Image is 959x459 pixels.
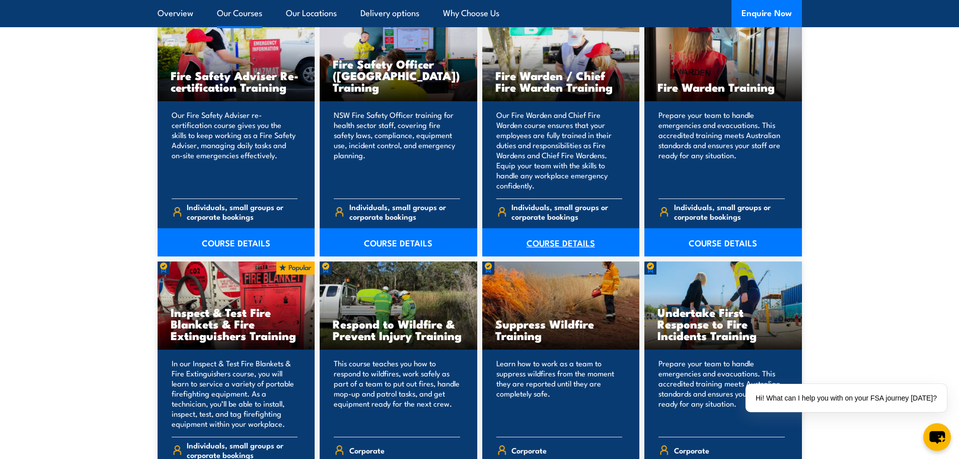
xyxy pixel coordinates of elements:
[349,202,460,221] span: Individuals, small groups or corporate bookings
[171,70,302,93] h3: Fire Safety Adviser Re-certification Training
[658,110,785,190] p: Prepare your team to handle emergencies and evacuations. This accredited training meets Australia...
[158,228,315,256] a: COURSE DETAILS
[320,228,477,256] a: COURSE DETAILS
[658,358,785,429] p: Prepare your team to handle emergencies and evacuations. This accredited training meets Australia...
[674,442,709,458] span: Corporate
[349,442,385,458] span: Corporate
[495,318,627,341] h3: Suppress Wildfire Training
[511,442,547,458] span: Corporate
[172,358,298,429] p: In our Inspect & Test Fire Blankets & Fire Extinguishers course, you will learn to service a vari...
[482,228,640,256] a: COURSE DETAILS
[334,110,460,190] p: NSW Fire Safety Officer training for health sector staff, covering fire safety laws, compliance, ...
[171,306,302,341] h3: Inspect & Test Fire Blankets & Fire Extinguishers Training
[495,70,627,93] h3: Fire Warden / Chief Fire Warden Training
[674,202,785,221] span: Individuals, small groups or corporate bookings
[334,358,460,429] p: This course teaches you how to respond to wildfires, work safely as part of a team to put out fir...
[644,228,802,256] a: COURSE DETAILS
[657,306,789,341] h3: Undertake First Response to Fire Incidents Training
[746,384,947,412] div: Hi! What can I help you with on your FSA journey [DATE]?
[333,58,464,93] h3: Fire Safety Officer ([GEOGRAPHIC_DATA]) Training
[333,318,464,341] h3: Respond to Wildfire & Prevent Injury Training
[187,202,298,221] span: Individuals, small groups or corporate bookings
[657,81,789,93] h3: Fire Warden Training
[923,423,951,451] button: chat-button
[511,202,622,221] span: Individuals, small groups or corporate bookings
[172,110,298,190] p: Our Fire Safety Adviser re-certification course gives you the skills to keep working as a Fire Sa...
[496,358,623,429] p: Learn how to work as a team to suppress wildfires from the moment they are reported until they ar...
[496,110,623,190] p: Our Fire Warden and Chief Fire Warden course ensures that your employees are fully trained in the...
